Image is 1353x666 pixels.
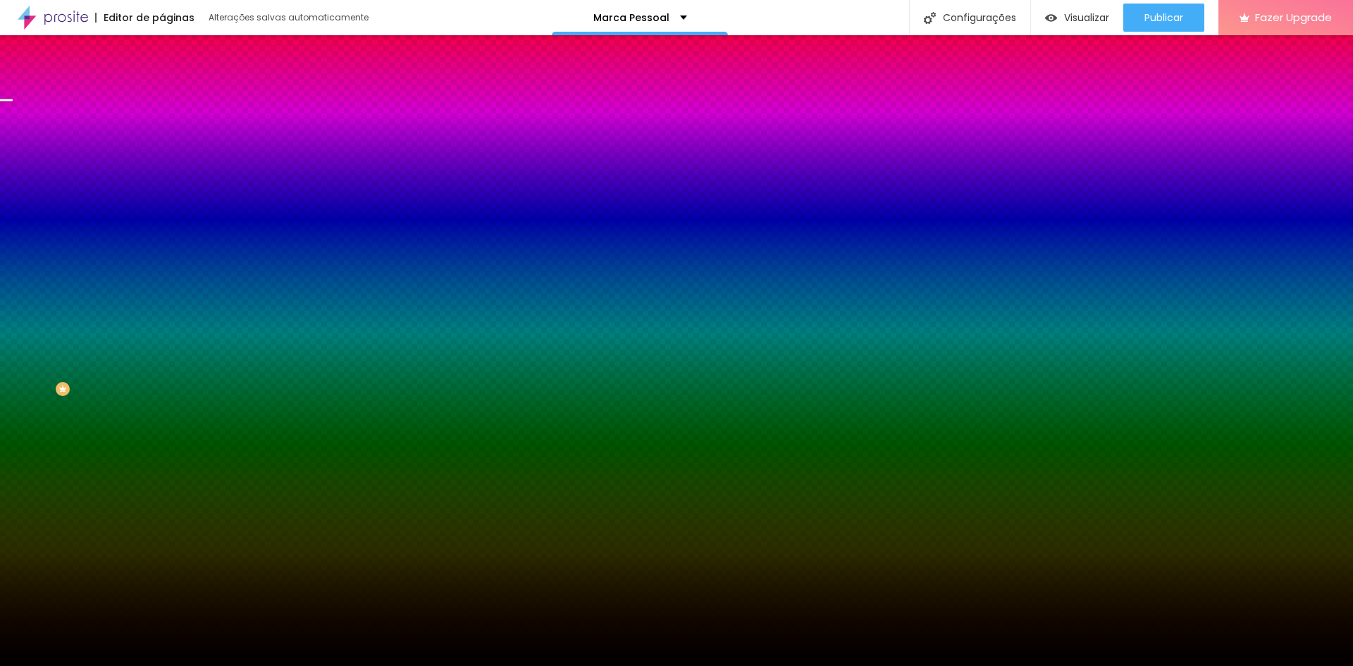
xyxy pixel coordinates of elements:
[1123,4,1204,32] button: Publicar
[593,13,669,23] p: Marca Pessoal
[209,13,371,22] div: Alterações salvas automaticamente
[924,12,936,24] img: Icone
[95,13,194,23] div: Editor de páginas
[1045,12,1057,24] img: view-1.svg
[1064,12,1109,23] span: Visualizar
[1031,4,1123,32] button: Visualizar
[1144,12,1183,23] span: Publicar
[1255,11,1332,23] span: Fazer Upgrade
